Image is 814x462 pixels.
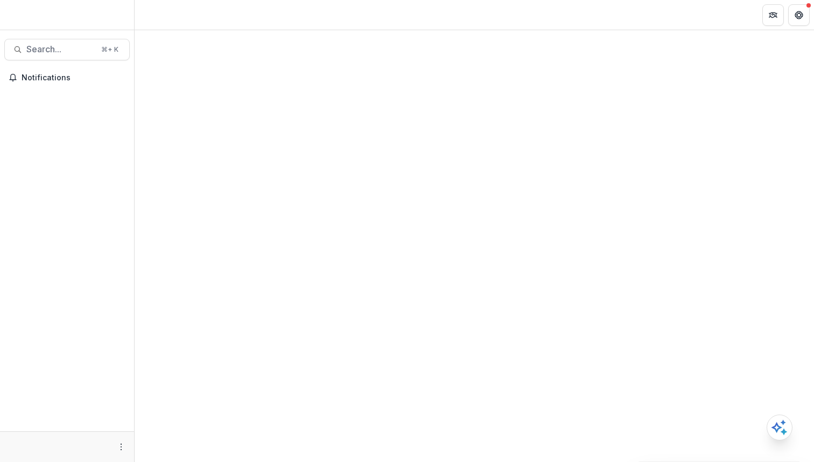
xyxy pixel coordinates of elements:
span: Search... [26,44,95,54]
div: ⌘ + K [99,44,121,56]
button: Notifications [4,69,130,86]
button: Get Help [788,4,810,26]
nav: breadcrumb [139,7,185,23]
button: Partners [762,4,784,26]
span: Notifications [22,73,125,82]
button: Open AI Assistant [767,415,792,440]
button: Search... [4,39,130,60]
button: More [115,440,128,453]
